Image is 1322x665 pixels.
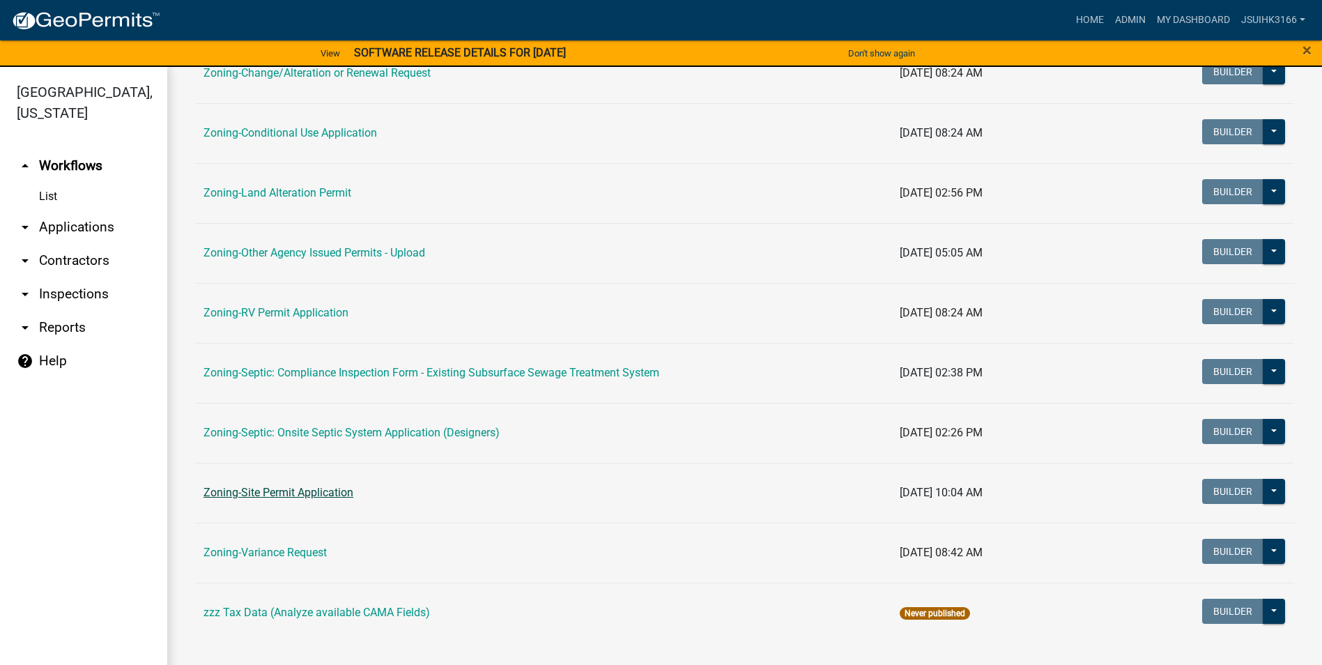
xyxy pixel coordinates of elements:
[1202,359,1263,384] button: Builder
[1202,239,1263,264] button: Builder
[900,306,983,319] span: [DATE] 08:24 AM
[1070,7,1109,33] a: Home
[900,607,970,620] span: Never published
[900,426,983,439] span: [DATE] 02:26 PM
[900,366,983,379] span: [DATE] 02:38 PM
[203,186,351,199] a: Zoning-Land Alteration Permit
[900,546,983,559] span: [DATE] 08:42 AM
[17,252,33,269] i: arrow_drop_down
[1202,299,1263,324] button: Builder
[203,66,431,79] a: Zoning-Change/Alteration or Renewal Request
[1202,179,1263,204] button: Builder
[1109,7,1151,33] a: Admin
[1202,599,1263,624] button: Builder
[1202,119,1263,144] button: Builder
[203,546,327,559] a: Zoning-Variance Request
[1202,539,1263,564] button: Builder
[203,126,377,139] a: Zoning-Conditional Use Application
[900,126,983,139] span: [DATE] 08:24 AM
[315,42,346,65] a: View
[17,158,33,174] i: arrow_drop_up
[17,219,33,236] i: arrow_drop_down
[203,486,353,499] a: Zoning-Site Permit Application
[900,186,983,199] span: [DATE] 02:56 PM
[900,66,983,79] span: [DATE] 08:24 AM
[843,42,921,65] button: Don't show again
[17,286,33,303] i: arrow_drop_down
[203,426,500,439] a: Zoning-Septic: Onsite Septic System Application (Designers)
[17,319,33,336] i: arrow_drop_down
[203,246,425,259] a: Zoning-Other Agency Issued Permits - Upload
[1302,40,1312,60] span: ×
[203,606,430,619] a: zzz Tax Data (Analyze available CAMA Fields)
[1236,7,1311,33] a: Jsuihk3166
[1302,42,1312,59] button: Close
[17,353,33,369] i: help
[203,366,659,379] a: Zoning-Septic: Compliance Inspection Form - Existing Subsurface Sewage Treatment System
[203,306,348,319] a: Zoning-RV Permit Application
[1202,59,1263,84] button: Builder
[900,246,983,259] span: [DATE] 05:05 AM
[1202,479,1263,504] button: Builder
[1202,419,1263,444] button: Builder
[354,46,566,59] strong: SOFTWARE RELEASE DETAILS FOR [DATE]
[900,486,983,499] span: [DATE] 10:04 AM
[1151,7,1236,33] a: My Dashboard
